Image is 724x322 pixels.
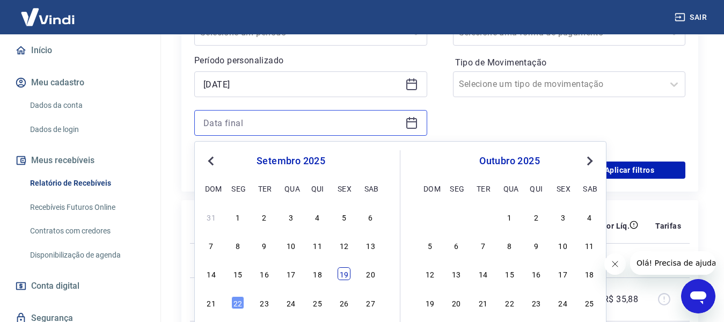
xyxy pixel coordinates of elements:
[26,172,148,194] a: Relatório de Recebíveis
[231,210,244,223] div: Choose segunda-feira, 1 de setembro de 2025
[231,296,244,309] div: Choose segunda-feira, 22 de setembro de 2025
[423,267,436,280] div: Choose domingo, 12 de outubro de 2025
[595,221,630,231] p: Valor Líq.
[530,296,543,309] div: Choose quinta-feira, 23 de outubro de 2025
[672,8,711,27] button: Sair
[477,267,489,280] div: Choose terça-feira, 14 de outubro de 2025
[205,239,218,252] div: Choose domingo, 7 de setembro de 2025
[13,39,148,62] a: Início
[601,293,639,306] p: -R$ 35,88
[311,210,324,223] div: Choose quinta-feira, 4 de setembro de 2025
[284,182,297,195] div: qua
[26,94,148,116] a: Dados da conta
[450,267,463,280] div: Choose segunda-feira, 13 de outubro de 2025
[557,182,569,195] div: sex
[450,296,463,309] div: Choose segunda-feira, 20 de outubro de 2025
[604,253,626,275] iframe: Fechar mensagem
[204,155,217,167] button: Previous Month
[205,296,218,309] div: Choose domingo, 21 de setembro de 2025
[338,210,350,223] div: Choose sexta-feira, 5 de setembro de 2025
[194,54,427,67] p: Período personalizado
[583,239,596,252] div: Choose sábado, 11 de outubro de 2025
[13,149,148,172] button: Meus recebíveis
[364,296,377,309] div: Choose sábado, 27 de setembro de 2025
[423,239,436,252] div: Choose domingo, 5 de outubro de 2025
[258,239,271,252] div: Choose terça-feira, 9 de setembro de 2025
[455,56,684,69] label: Tipo de Movimentação
[26,220,148,242] a: Contratos com credores
[530,210,543,223] div: Choose quinta-feira, 2 de outubro de 2025
[422,155,597,167] div: outubro 2025
[284,239,297,252] div: Choose quarta-feira, 10 de setembro de 2025
[6,8,90,16] span: Olá! Precisa de ajuda?
[364,210,377,223] div: Choose sábado, 6 de setembro de 2025
[311,182,324,195] div: qui
[530,182,543,195] div: qui
[450,182,463,195] div: seg
[423,182,436,195] div: dom
[258,182,271,195] div: ter
[311,267,324,280] div: Choose quinta-feira, 18 de setembro de 2025
[364,239,377,252] div: Choose sábado, 13 de setembro de 2025
[655,221,681,231] p: Tarifas
[13,1,83,33] img: Vindi
[557,239,569,252] div: Choose sexta-feira, 10 de outubro de 2025
[530,267,543,280] div: Choose quinta-feira, 16 de outubro de 2025
[630,251,715,275] iframe: Mensagem da empresa
[205,267,218,280] div: Choose domingo, 14 de setembro de 2025
[338,182,350,195] div: sex
[681,279,715,313] iframe: Botão para abrir a janela de mensagens
[284,210,297,223] div: Choose quarta-feira, 3 de setembro de 2025
[13,71,148,94] button: Meu cadastro
[557,296,569,309] div: Choose sexta-feira, 24 de outubro de 2025
[311,296,324,309] div: Choose quinta-feira, 25 de setembro de 2025
[503,267,516,280] div: Choose quarta-feira, 15 de outubro de 2025
[503,182,516,195] div: qua
[450,210,463,223] div: Choose segunda-feira, 29 de setembro de 2025
[583,182,596,195] div: sab
[205,210,218,223] div: Choose domingo, 31 de agosto de 2025
[557,267,569,280] div: Choose sexta-feira, 17 de outubro de 2025
[258,267,271,280] div: Choose terça-feira, 16 de setembro de 2025
[583,210,596,223] div: Choose sábado, 4 de outubro de 2025
[477,239,489,252] div: Choose terça-feira, 7 de outubro de 2025
[26,196,148,218] a: Recebíveis Futuros Online
[258,296,271,309] div: Choose terça-feira, 23 de setembro de 2025
[203,76,401,92] input: Data inicial
[423,296,436,309] div: Choose domingo, 19 de outubro de 2025
[477,296,489,309] div: Choose terça-feira, 21 de outubro de 2025
[557,210,569,223] div: Choose sexta-feira, 3 de outubro de 2025
[503,210,516,223] div: Choose quarta-feira, 1 de outubro de 2025
[231,182,244,195] div: seg
[423,210,436,223] div: Choose domingo, 28 de setembro de 2025
[364,182,377,195] div: sab
[284,267,297,280] div: Choose quarta-feira, 17 de setembro de 2025
[583,296,596,309] div: Choose sábado, 25 de outubro de 2025
[364,267,377,280] div: Choose sábado, 20 de setembro de 2025
[477,210,489,223] div: Choose terça-feira, 30 de setembro de 2025
[530,239,543,252] div: Choose quinta-feira, 9 de outubro de 2025
[231,267,244,280] div: Choose segunda-feira, 15 de setembro de 2025
[203,155,378,167] div: setembro 2025
[284,296,297,309] div: Choose quarta-feira, 24 de setembro de 2025
[26,244,148,266] a: Disponibilização de agenda
[338,267,350,280] div: Choose sexta-feira, 19 de setembro de 2025
[26,119,148,141] a: Dados de login
[583,267,596,280] div: Choose sábado, 18 de outubro de 2025
[311,239,324,252] div: Choose quinta-feira, 11 de setembro de 2025
[477,182,489,195] div: ter
[450,239,463,252] div: Choose segunda-feira, 6 de outubro de 2025
[338,239,350,252] div: Choose sexta-feira, 12 de setembro de 2025
[203,115,401,131] input: Data final
[31,279,79,294] span: Conta digital
[503,296,516,309] div: Choose quarta-feira, 22 de outubro de 2025
[338,296,350,309] div: Choose sexta-feira, 26 de setembro de 2025
[258,210,271,223] div: Choose terça-feira, 2 de setembro de 2025
[583,155,596,167] button: Next Month
[231,239,244,252] div: Choose segunda-feira, 8 de setembro de 2025
[13,274,148,298] a: Conta digital
[574,162,685,179] button: Aplicar filtros
[503,239,516,252] div: Choose quarta-feira, 8 de outubro de 2025
[205,182,218,195] div: dom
